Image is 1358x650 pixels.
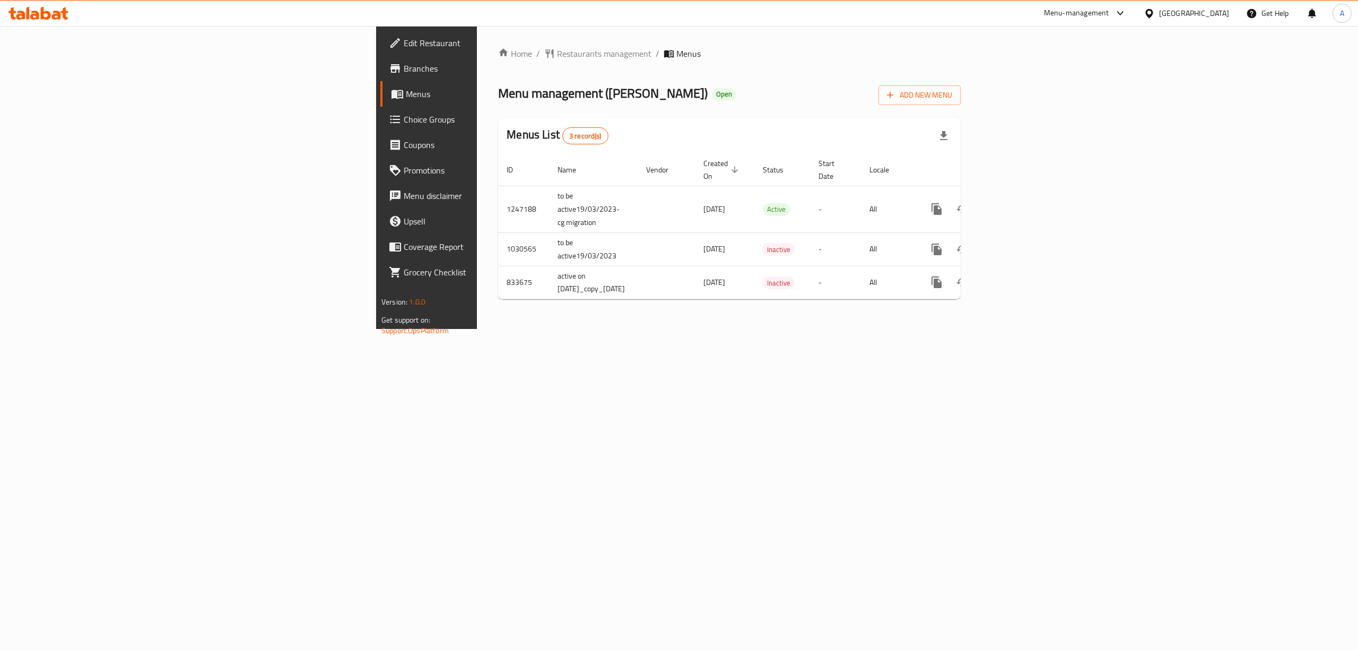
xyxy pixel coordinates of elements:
[878,85,961,105] button: Add New Menu
[861,186,916,232] td: All
[931,123,956,149] div: Export file
[380,56,603,81] a: Branches
[861,266,916,299] td: All
[924,237,950,262] button: more
[1340,7,1344,19] span: A
[558,163,590,176] span: Name
[406,88,595,100] span: Menus
[819,157,848,183] span: Start Date
[656,47,659,60] li: /
[712,88,736,101] div: Open
[861,232,916,266] td: All
[380,158,603,183] a: Promotions
[763,163,797,176] span: Status
[498,154,1034,300] table: enhanced table
[1044,7,1109,20] div: Menu-management
[703,242,725,256] span: [DATE]
[950,196,975,222] button: Change Status
[924,270,950,295] button: more
[763,244,795,256] span: Inactive
[381,295,407,309] span: Version:
[380,30,603,56] a: Edit Restaurant
[507,127,608,144] h2: Menus List
[712,90,736,99] span: Open
[404,37,595,49] span: Edit Restaurant
[810,232,861,266] td: -
[703,202,725,216] span: [DATE]
[404,189,595,202] span: Menu disclaimer
[380,81,603,107] a: Menus
[380,107,603,132] a: Choice Groups
[703,275,725,289] span: [DATE]
[676,47,701,60] span: Menus
[404,164,595,177] span: Promotions
[924,196,950,222] button: more
[404,266,595,279] span: Grocery Checklist
[916,154,1034,186] th: Actions
[381,313,430,327] span: Get support on:
[763,203,790,215] span: Active
[380,209,603,234] a: Upsell
[498,81,708,105] span: Menu management ( [PERSON_NAME] )
[563,131,608,141] span: 3 record(s)
[380,259,603,285] a: Grocery Checklist
[498,47,961,60] nav: breadcrumb
[703,157,742,183] span: Created On
[763,276,795,289] div: Inactive
[810,266,861,299] td: -
[404,62,595,75] span: Branches
[763,277,795,289] span: Inactive
[950,237,975,262] button: Change Status
[1159,7,1229,19] div: [GEOGRAPHIC_DATA]
[409,295,425,309] span: 1.0.0
[869,163,903,176] span: Locale
[404,113,595,126] span: Choice Groups
[557,47,651,60] span: Restaurants management
[763,203,790,216] div: Active
[381,324,449,337] a: Support.OpsPlatform
[646,163,682,176] span: Vendor
[887,89,952,102] span: Add New Menu
[950,270,975,295] button: Change Status
[562,127,608,144] div: Total records count
[404,240,595,253] span: Coverage Report
[810,186,861,232] td: -
[380,183,603,209] a: Menu disclaimer
[404,215,595,228] span: Upsell
[380,132,603,158] a: Coupons
[380,234,603,259] a: Coverage Report
[404,138,595,151] span: Coupons
[507,163,527,176] span: ID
